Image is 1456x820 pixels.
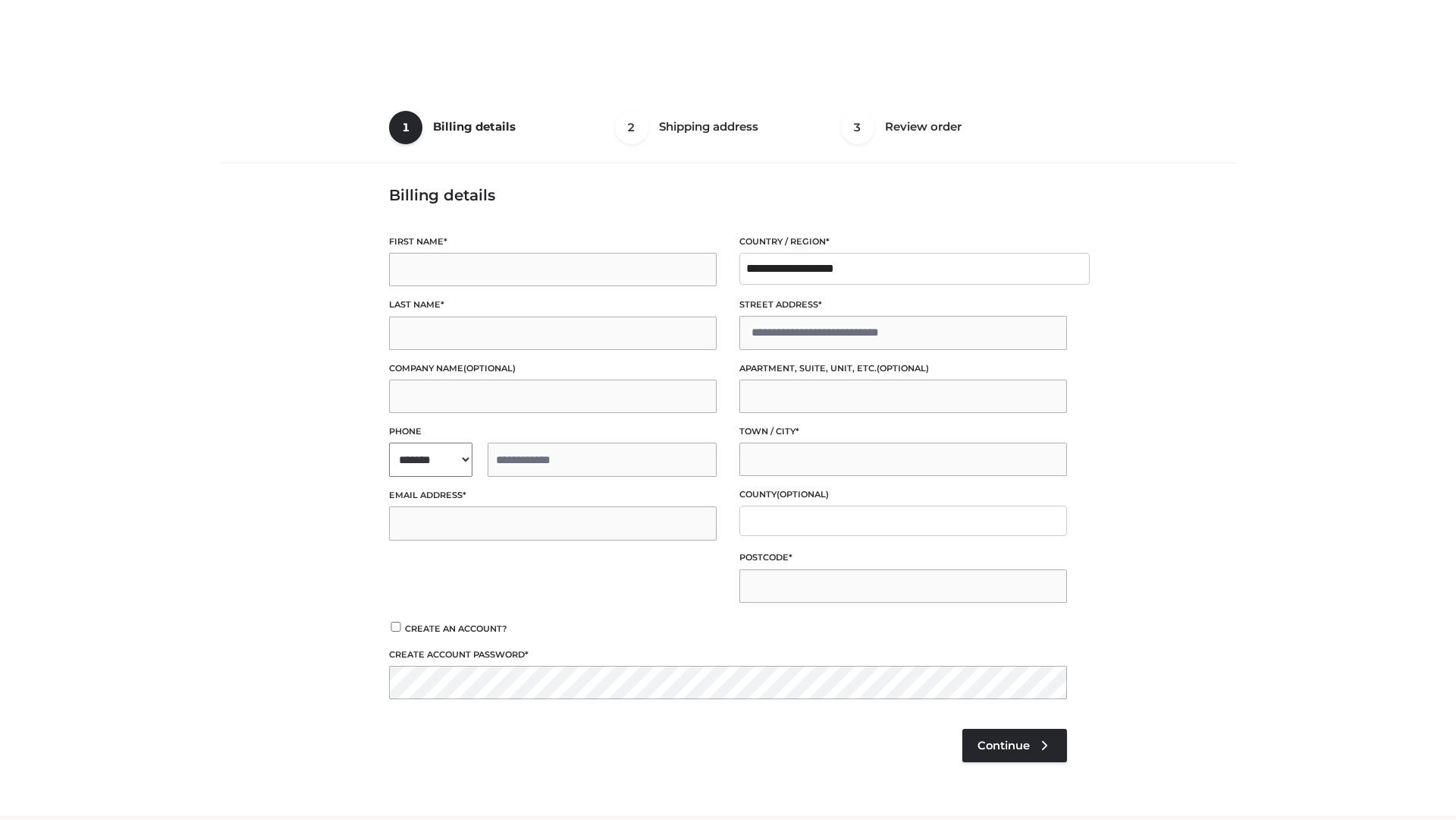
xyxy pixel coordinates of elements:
span: Billing details [433,119,516,134]
label: County [739,487,1067,502]
label: Street address [739,298,1067,312]
h3: Billing details [389,186,1067,204]
label: Phone [389,424,717,439]
input: Create an account? [389,622,403,632]
a: Continue [962,729,1067,762]
span: (optional) [463,363,516,374]
label: Company name [389,361,717,376]
label: Apartment, suite, unit, etc. [739,361,1067,376]
span: Shipping address [659,119,758,134]
label: Create account password [389,648,1067,662]
span: 1 [389,111,422,144]
span: (optional) [777,489,829,500]
span: 2 [615,111,648,144]
label: Country / Region [739,235,1067,249]
span: 3 [841,111,874,144]
span: Create an account? [405,623,507,634]
label: Last name [389,298,717,312]
label: Town / City [739,424,1067,439]
span: Review order [885,119,962,134]
label: Email address [389,488,717,503]
span: (optional) [877,363,929,374]
span: Continue [977,739,1030,752]
label: Postcode [739,550,1067,565]
label: First name [389,235,717,249]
